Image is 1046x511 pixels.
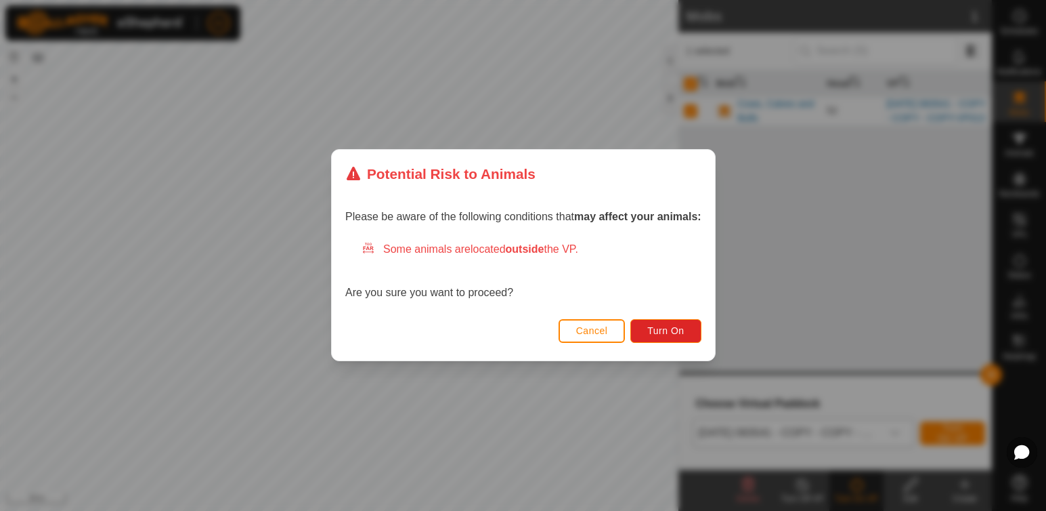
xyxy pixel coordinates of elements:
[505,244,544,255] strong: outside
[558,319,625,343] button: Cancel
[471,244,578,255] span: located the VP.
[575,326,607,337] span: Cancel
[647,326,684,337] span: Turn On
[574,211,701,223] strong: may affect your animals:
[630,319,701,343] button: Turn On
[345,211,701,223] span: Please be aware of the following conditions that
[345,242,701,302] div: Are you sure you want to proceed?
[345,163,536,184] div: Potential Risk to Animals
[362,242,701,258] div: Some animals are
